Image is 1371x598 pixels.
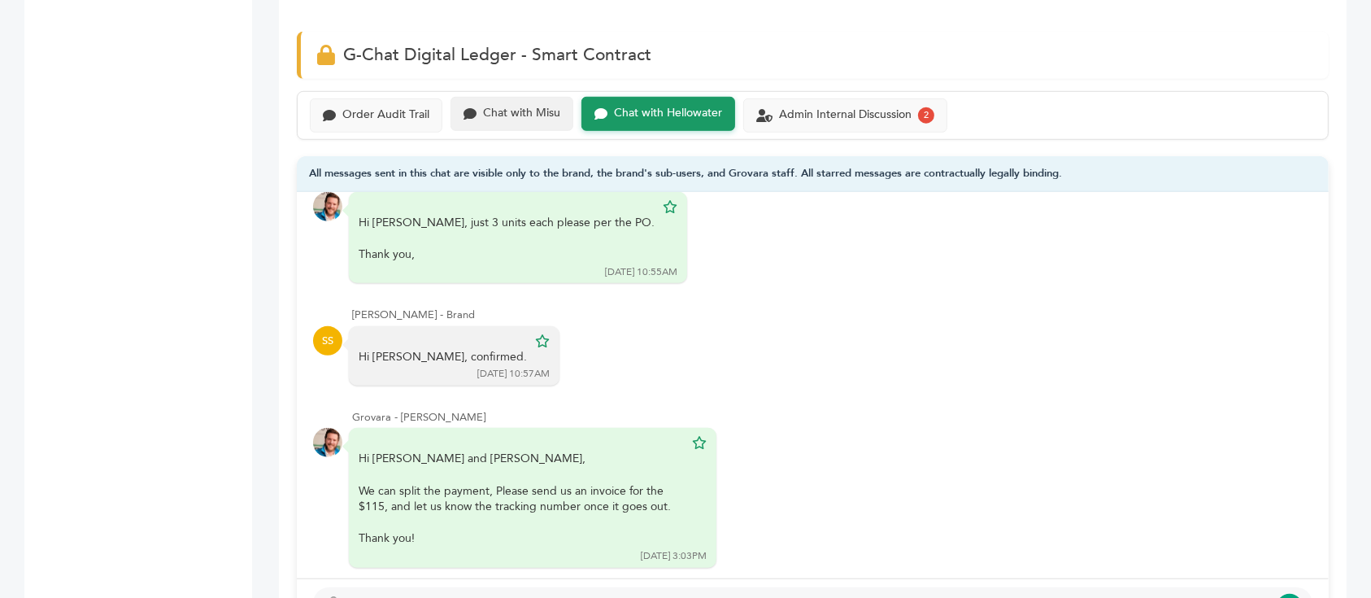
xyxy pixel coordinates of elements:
div: Order Audit Trail [342,108,429,122]
span: G-Chat Digital Ledger - Smart Contract [343,43,651,67]
div: SS [313,326,342,356]
div: Thank you, [359,247,655,263]
div: [DATE] 10:55AM [605,265,677,279]
div: Thank you! [359,530,684,547]
div: All messages sent in this chat are visible only to the brand, the brand's sub-users, and Grovara ... [297,156,1329,193]
div: 2 [918,107,934,124]
div: We can split the payment, Please send us an invoice for the $115, and let us know the tracking nu... [359,483,684,515]
div: Admin Internal Discussion [779,108,912,122]
div: Hi [PERSON_NAME], just 3 units each please per the PO. [359,215,655,263]
div: Chat with Misu [483,107,560,120]
div: [DATE] 10:57AM [477,367,550,381]
div: Hi [PERSON_NAME], confirmed. [359,349,527,365]
div: Chat with Hellowater [614,107,722,120]
div: [DATE] 3:03PM [641,549,707,563]
div: Grovara - [PERSON_NAME] [352,410,1312,425]
div: [PERSON_NAME] - Brand [352,308,1312,322]
div: Hi [PERSON_NAME] and [PERSON_NAME], [359,451,684,547]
